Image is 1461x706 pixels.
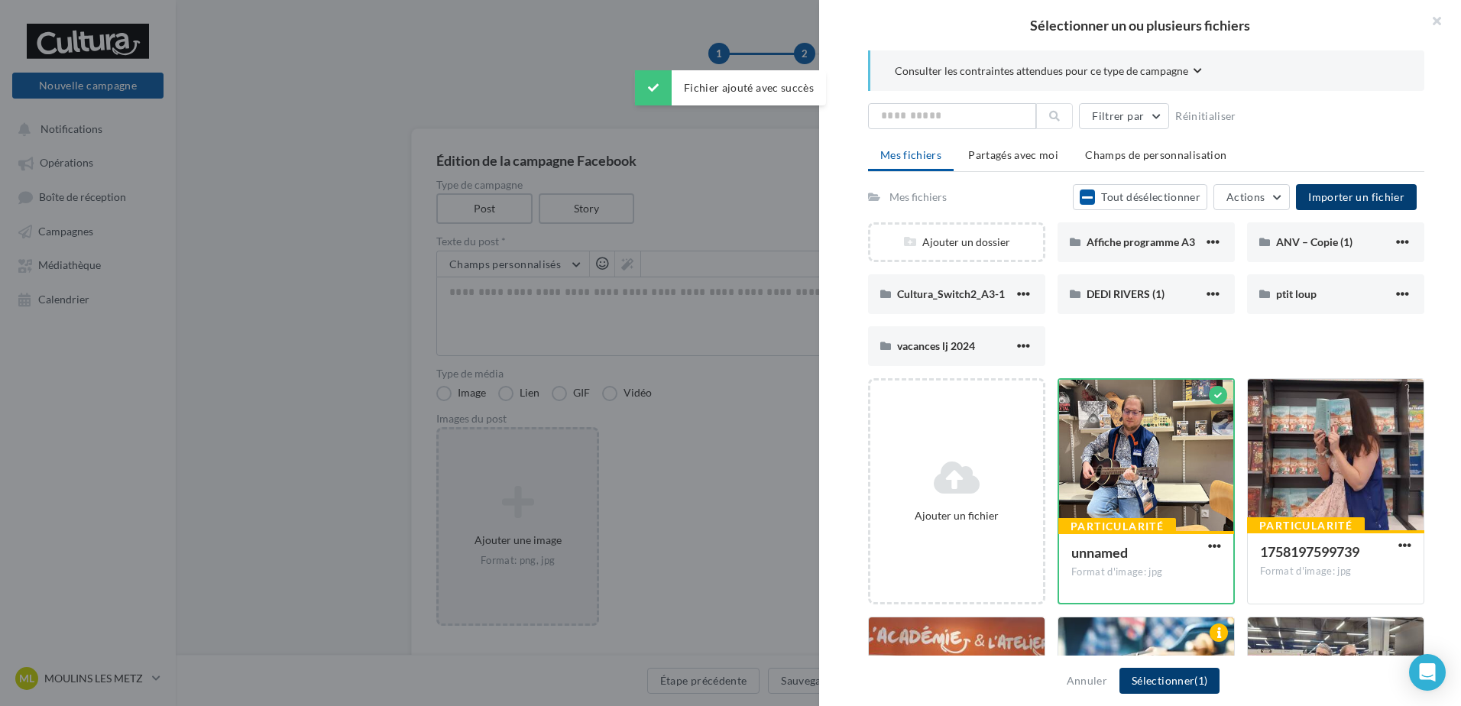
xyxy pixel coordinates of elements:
button: Consulter les contraintes attendues pour ce type de campagne [895,63,1202,82]
span: (1) [1194,674,1207,687]
span: ptit loup [1276,287,1317,300]
div: Particularité [1247,517,1365,534]
button: Sélectionner(1) [1119,668,1220,694]
div: Ajouter un fichier [876,508,1037,523]
span: DEDI RIVERS (1) [1087,287,1165,300]
div: Ajouter un dossier [870,235,1043,250]
button: Importer un fichier [1296,184,1417,210]
span: Consulter les contraintes attendues pour ce type de campagne [895,63,1188,79]
span: Champs de personnalisation [1085,148,1226,161]
span: Cultura_Switch2_A3-1 [897,287,1005,300]
span: Mes fichiers [880,148,941,161]
div: Fichier ajouté avec succès [635,70,826,105]
button: Filtrer par [1079,103,1169,129]
div: Format d'image: jpg [1260,565,1411,578]
span: 1758197599739 [1260,543,1359,560]
span: Importer un fichier [1308,190,1404,203]
button: Actions [1213,184,1290,210]
div: Open Intercom Messenger [1409,654,1446,691]
button: Annuler [1061,672,1113,690]
span: vacances lj 2024 [897,339,975,352]
div: Format d'image: jpg [1071,565,1221,579]
span: Actions [1226,190,1265,203]
span: Affiche programme A3 [1087,235,1195,248]
button: Réinitialiser [1169,107,1242,125]
span: unnamed [1071,544,1128,561]
h2: Sélectionner un ou plusieurs fichiers [844,18,1437,32]
div: Particularité [1058,518,1176,535]
span: ANV – Copie (1) [1276,235,1352,248]
button: Tout désélectionner [1073,184,1207,210]
span: Partagés avec moi [968,148,1058,161]
div: Mes fichiers [889,189,947,205]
